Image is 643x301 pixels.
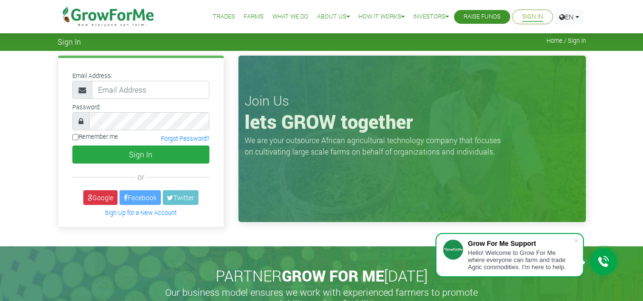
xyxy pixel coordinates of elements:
[245,110,580,133] h1: lets GROW together
[464,12,501,22] a: Raise Funds
[555,10,584,24] a: EN
[72,134,79,140] input: Remember me
[468,240,574,247] div: Grow For Me Support
[72,146,209,164] button: Sign In
[245,135,506,157] p: We are your outsource African agricultural technology company that focuses on cultivating large s...
[317,12,350,22] a: About Us
[72,103,101,112] label: Password:
[244,12,264,22] a: Farms
[72,132,118,141] label: Remember me
[213,12,235,22] a: Trades
[105,209,177,216] a: Sign Up for a New Account
[72,171,209,183] div: or
[468,249,574,271] div: Hello! Welcome to Grow For Me where everyone can farm and trade Agric commodities. I'm here to help.
[83,190,118,205] a: Google
[282,265,384,286] span: GROW FOR ME
[58,37,81,46] span: Sign In
[413,12,449,22] a: Investors
[161,135,209,142] a: Forgot Password?
[358,12,405,22] a: How it Works
[272,12,308,22] a: What We Do
[546,37,586,44] span: Home / Sign In
[245,93,580,109] h3: Join Us
[522,12,543,22] a: Sign In
[61,267,582,285] h2: PARTNER [DATE]
[72,71,112,80] label: Email Address:
[92,81,209,99] input: Email Address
